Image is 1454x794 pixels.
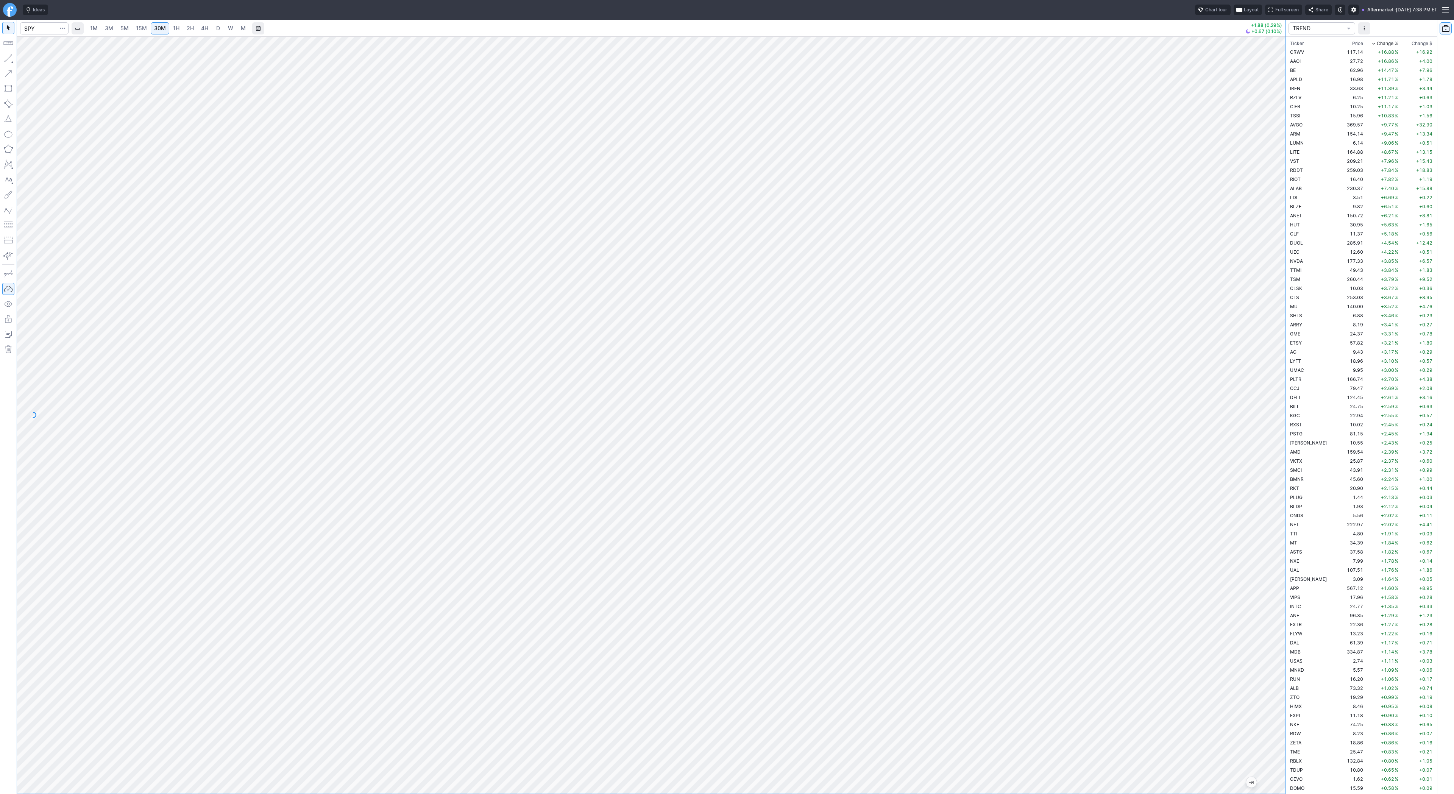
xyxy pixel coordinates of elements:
[1195,5,1231,15] button: Chart tour
[1419,76,1432,82] span: +1.78
[1381,322,1394,328] span: +3.41
[1395,186,1398,191] span: %
[2,234,14,246] button: Position
[1395,376,1398,382] span: %
[136,25,147,31] span: 15M
[1290,340,1302,346] span: ETSY
[1244,6,1259,14] span: Layout
[1381,422,1394,427] span: +2.45
[1419,295,1432,300] span: +8.95
[1336,211,1365,220] td: 150.72
[57,22,68,34] button: Search
[1378,86,1394,91] span: +11.39
[1395,276,1398,282] span: %
[1290,258,1303,264] span: NVDA
[1336,129,1365,138] td: 154.14
[1336,138,1365,147] td: 6.14
[1234,5,1262,15] button: Layout
[1290,440,1327,446] span: [PERSON_NAME]
[1395,413,1398,418] span: %
[1395,95,1398,100] span: %
[1336,165,1365,175] td: 259.03
[1395,395,1398,400] span: %
[1275,6,1299,14] span: Full screen
[1290,158,1299,164] span: VST
[241,25,246,31] span: M
[1419,176,1432,182] span: +1.19
[1381,276,1394,282] span: +3.79
[1381,349,1394,355] span: +3.17
[1290,95,1301,100] span: RZLV
[1419,367,1432,373] span: +0.29
[1336,347,1365,356] td: 9.43
[1416,167,1432,173] span: +18.83
[33,6,45,14] span: Ideas
[1290,122,1303,128] span: AVGO
[1290,49,1304,55] span: CRWV
[1395,267,1398,273] span: %
[1381,313,1394,318] span: +3.46
[1251,29,1282,34] span: +0.67 (0.10%)
[1290,222,1300,228] span: HUT
[2,328,14,340] button: Add note
[1395,295,1398,300] span: %
[1419,285,1432,291] span: +0.36
[2,67,14,80] button: Arrow
[1336,265,1365,275] td: 49.43
[1419,222,1432,228] span: +1.65
[105,25,113,31] span: 3M
[1290,431,1303,437] span: PSTG
[1419,213,1432,218] span: +8.81
[2,83,14,95] button: Rectangle
[1290,58,1301,64] span: AAOI
[228,25,233,31] span: W
[1419,267,1432,273] span: +1.83
[1290,240,1303,246] span: DUOL
[1395,58,1398,64] span: %
[1395,86,1398,91] span: %
[1290,295,1299,300] span: CLS
[1348,5,1359,15] button: Settings
[120,25,129,31] span: 5M
[1381,340,1394,346] span: +3.21
[1419,404,1432,409] span: +0.63
[1395,113,1398,119] span: %
[1381,385,1394,391] span: +2.69
[1290,213,1302,218] span: ANET
[1416,158,1432,164] span: +15.43
[1367,6,1396,14] span: Aftermarket ·
[1290,86,1300,91] span: IREN
[1395,322,1398,328] span: %
[1381,331,1394,337] span: +3.31
[1395,222,1398,228] span: %
[1419,249,1432,255] span: +0.51
[1395,358,1398,364] span: %
[2,219,14,231] button: Fibonacci retracements
[1419,376,1432,382] span: +4.38
[1290,322,1302,328] span: ARRY
[1416,131,1432,137] span: +13.34
[1419,58,1432,64] span: +4.00
[1381,304,1394,309] span: +3.52
[173,25,179,31] span: 1H
[1336,284,1365,293] td: 10.03
[1381,240,1394,246] span: +4.54
[1381,204,1394,209] span: +6.51
[1381,440,1394,446] span: +2.43
[1416,149,1432,155] span: +13.15
[1290,140,1304,146] span: LUMN
[1336,275,1365,284] td: 260.44
[1336,402,1365,411] td: 24.75
[1305,5,1332,15] button: Share
[1336,438,1365,447] td: 10.55
[1381,186,1394,191] span: +7.40
[1419,195,1432,200] span: +0.22
[1419,231,1432,237] span: +0.56
[1395,404,1398,409] span: %
[1336,374,1365,384] td: 166.74
[1336,193,1365,202] td: 3.51
[1336,256,1365,265] td: 177.33
[1289,22,1355,34] button: portfolio-watchlist-select
[1246,777,1257,788] button: Jump to the most recent bar
[1290,422,1302,427] span: RXST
